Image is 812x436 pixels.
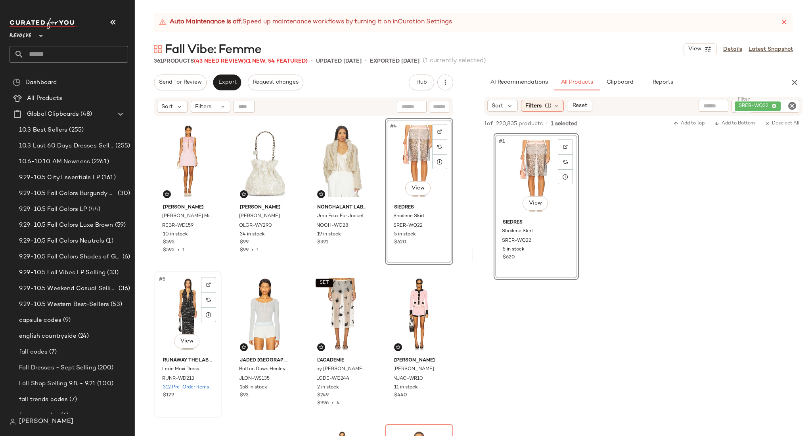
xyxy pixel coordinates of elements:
span: #5 [158,275,167,283]
span: 1 [257,248,259,253]
button: Add to Top [670,119,708,128]
span: Revolve [10,27,31,41]
img: svg%3e [241,345,246,350]
span: #4 [389,122,398,130]
span: (1) [545,102,552,110]
span: Fall Vibe: Femme [165,42,261,58]
button: View [174,334,199,348]
img: svg%3e [206,297,211,302]
span: (24) [77,332,89,341]
span: (7) [48,348,56,357]
span: Dashboard [25,78,57,87]
span: Export [218,79,236,86]
span: (30) [116,189,130,198]
span: • [249,248,257,253]
span: 1 selected [551,120,578,128]
span: $595 [163,239,174,246]
span: REBR-WD159 [162,222,193,229]
span: Deselect All [764,121,799,126]
span: Send for Review [159,79,202,86]
span: LCDE-WQ244 [316,375,349,382]
span: 10.6-10.10 AM Newness [19,157,90,166]
span: (6) [59,411,69,420]
p: Exported [DATE] [370,57,419,65]
span: 10.3 Best Sellers [19,126,67,135]
button: Send for Review [154,75,207,90]
span: [PERSON_NAME] [394,357,444,364]
span: Sort [492,102,503,110]
span: Reset [572,103,587,109]
span: • [546,120,548,127]
span: SRER-WQ22 [739,103,772,110]
span: (100) [96,379,113,388]
span: [PERSON_NAME] [240,204,290,211]
span: View [528,200,542,207]
span: • [365,56,367,66]
img: svg%3e [10,419,16,425]
img: svg%3e [154,45,162,53]
img: OLGR-WY290_V1.jpg [234,121,296,201]
img: SRER-WQ22_V1.jpg [496,136,576,216]
span: english countryside [19,332,77,341]
span: 312 Pre-Order Items [163,384,209,391]
span: Jaded [GEOGRAPHIC_DATA] [240,357,290,364]
span: 9.29-10.5 Fall Colors Luxe Brown [19,221,113,230]
span: • [311,56,313,66]
span: 9.29-10.5 Fall Vibes LP Selling [19,268,105,277]
span: SRER-WQ22 [502,237,531,245]
span: NJAC-WR10 [393,375,423,382]
span: $93 [240,392,249,399]
img: svg%3e [319,192,324,197]
span: 19 in stock [317,231,341,238]
a: Details [723,45,742,54]
span: Clipboard [606,79,633,86]
button: View [405,181,431,195]
button: Add to Bottom [711,119,758,128]
button: View [684,43,717,55]
span: [PERSON_NAME] [19,417,73,426]
span: 9.29-10.5 Weekend Casual Selling [19,284,117,293]
span: 2 in stock [317,384,339,391]
strong: Auto Maintenance is off. [170,17,242,27]
a: Curation Settings [398,17,452,27]
span: #1 [498,138,506,145]
span: (2261) [90,157,109,166]
img: svg%3e [563,159,568,164]
span: (43 Need Review) [194,58,246,64]
span: 9.29-10.5 Western Best-Sellers [19,300,109,309]
span: • [174,248,182,253]
span: Hub [416,79,427,86]
p: updated [DATE] [316,57,362,65]
img: svg%3e [165,192,169,197]
span: fall trends codes [19,395,68,404]
span: View [180,338,193,344]
span: (33) [105,268,119,277]
button: SET [316,279,333,287]
img: svg%3e [206,282,211,287]
span: 1 [182,248,185,253]
span: AI Recommendations [490,79,548,86]
span: 361 [154,58,163,64]
span: 34 in stock [240,231,265,238]
img: NJAC-WR10_V1.jpg [388,274,450,354]
span: NOCH-WO28 [316,222,349,229]
span: Reports [652,79,673,86]
span: (36) [117,284,130,293]
span: SET [319,280,329,286]
button: View [523,196,548,210]
span: (53) [109,300,122,309]
span: 10.3 Last 60 Days Dresses Selling [19,142,114,151]
button: Request changes [248,75,303,90]
span: JLON-WS135 [239,375,270,382]
img: REBR-WD159_V1.jpg [157,121,219,201]
span: (161) [100,173,116,182]
span: (1) [104,237,113,246]
img: LCDE-WQ244_V1.jpg [311,274,373,354]
span: $391 [317,239,328,246]
span: Lexie Maxi Dress [162,366,199,373]
span: Request changes [253,79,299,86]
span: NONchalant Label [317,204,367,211]
span: [PERSON_NAME] Mini Dress [162,213,212,220]
span: View [411,185,425,191]
span: 158 in stock [240,384,267,391]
